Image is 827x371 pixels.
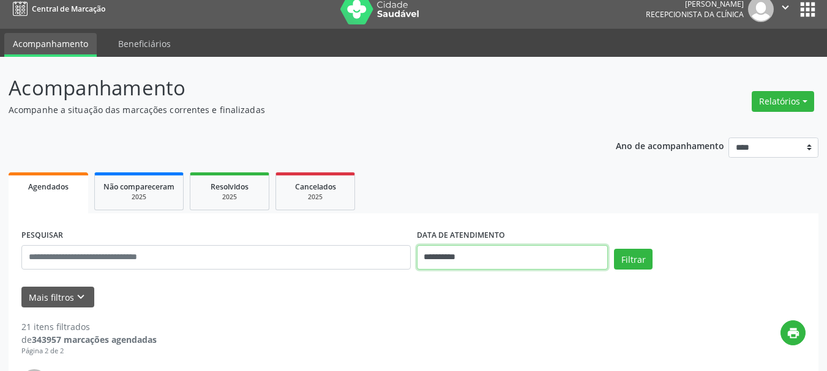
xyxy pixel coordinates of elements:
span: Cancelados [295,182,336,192]
div: 2025 [199,193,260,202]
i:  [779,1,792,14]
strong: 343957 marcações agendadas [32,334,157,345]
label: DATA DE ATENDIMENTO [417,226,505,245]
button: Filtrar [614,249,653,270]
span: Resolvidos [211,182,249,192]
div: 21 itens filtrados [21,320,157,333]
button: Relatórios [752,91,814,112]
p: Acompanhamento [9,73,575,103]
i: keyboard_arrow_down [74,290,88,304]
span: Não compareceram [103,182,174,192]
i: print [787,326,800,340]
label: PESQUISAR [21,226,63,245]
span: Recepcionista da clínica [646,9,744,20]
div: 2025 [285,193,346,202]
a: Beneficiários [110,33,179,54]
p: Ano de acompanhamento [616,138,724,153]
a: Acompanhamento [4,33,97,57]
div: 2025 [103,193,174,202]
span: Central de Marcação [32,4,105,14]
p: Acompanhe a situação das marcações correntes e finalizadas [9,103,575,116]
button: Mais filtroskeyboard_arrow_down [21,287,94,308]
div: Página 2 de 2 [21,346,157,356]
div: de [21,333,157,346]
span: Agendados [28,182,69,192]
button: print [780,320,806,345]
